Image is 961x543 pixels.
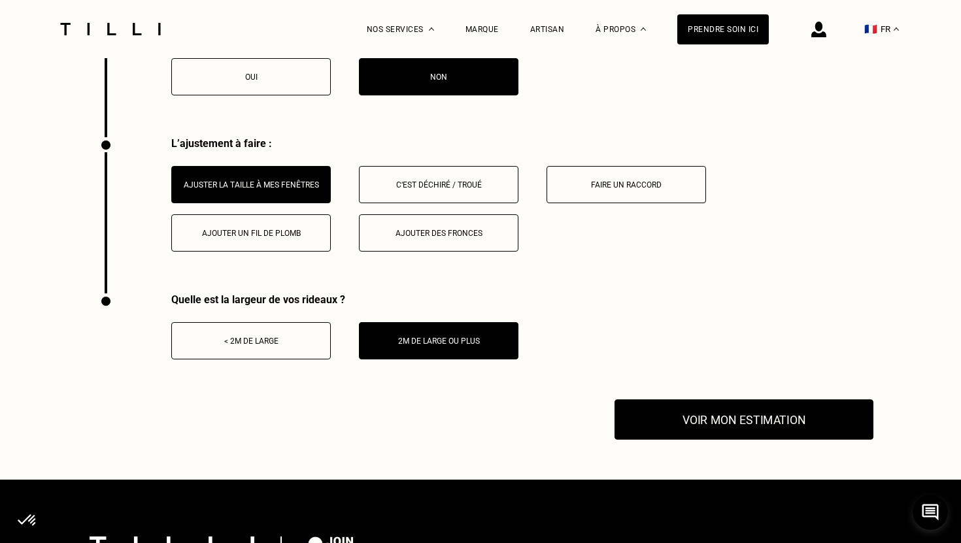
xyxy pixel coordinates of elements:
[178,73,324,82] div: Oui
[615,399,873,440] button: Voir mon estimation
[359,322,518,359] button: 2m de large ou plus
[171,322,331,359] button: < 2m de large
[366,73,511,82] div: Non
[554,180,699,189] div: Faire un raccord
[171,214,331,252] button: Ajouter un fil de plomb
[465,25,499,34] a: Marque
[359,58,518,95] button: Non
[677,14,769,44] a: Prendre soin ici
[366,180,511,189] div: C‘est déchiré / troué
[171,137,862,150] div: L’ajustement à faire :
[641,27,646,31] img: Menu déroulant à propos
[530,25,565,34] a: Artisan
[178,229,324,238] div: Ajouter un fil de plomb
[547,166,706,203] button: Faire un raccord
[366,229,511,238] div: Ajouter des fronces
[429,27,434,31] img: Menu déroulant
[811,22,826,37] img: icône connexion
[171,166,331,203] button: Ajuster la taille à mes fenêtres
[171,293,518,306] div: Quelle est la largeur de vos rideaux ?
[894,27,899,31] img: menu déroulant
[359,166,518,203] button: C‘est déchiré / troué
[56,23,165,35] img: Logo du service de couturière Tilli
[178,180,324,189] div: Ajuster la taille à mes fenêtres
[366,337,511,346] div: 2m de large ou plus
[359,214,518,252] button: Ajouter des fronces
[178,337,324,346] div: < 2m de large
[171,58,331,95] button: Oui
[864,23,877,35] span: 🇫🇷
